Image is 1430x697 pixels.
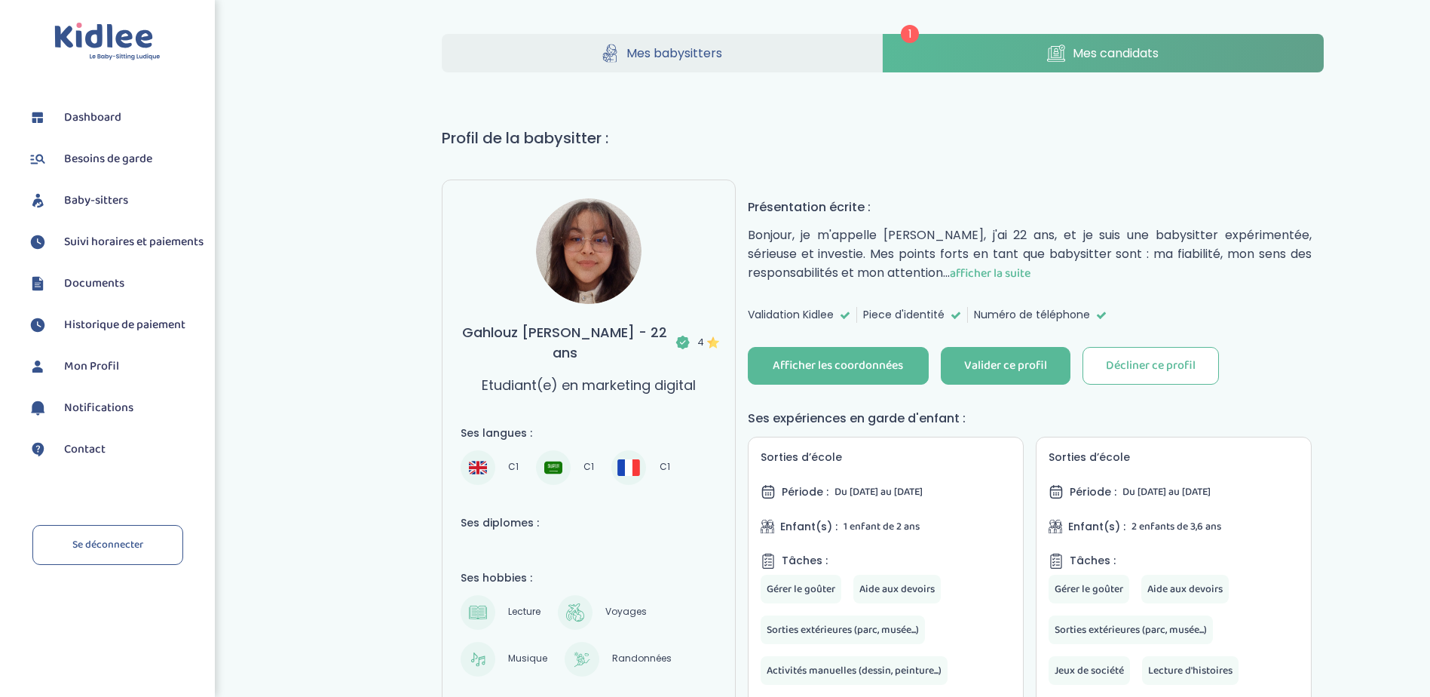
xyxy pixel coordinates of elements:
img: suivihoraire.svg [26,231,49,253]
span: Du [DATE] au [DATE] [834,484,923,500]
img: Anglais [469,459,487,477]
img: besoin.svg [26,148,49,170]
span: Piece d'identité [863,307,945,323]
span: Du [DATE] au [DATE] [1122,484,1211,500]
a: Baby-sitters [26,189,204,212]
span: Tâches : [782,553,828,569]
span: Aide aux devoirs [1147,581,1223,597]
span: Jeux de société [1055,662,1124,679]
h4: Ses hobbies : [461,570,717,586]
a: Notifications [26,397,204,419]
span: C1 [654,459,675,477]
button: Décliner ce profil [1082,347,1219,385]
span: Historique de paiement [64,316,185,334]
h1: Profil de la babysitter : [442,127,1324,149]
h4: Ses diplomes : [461,515,717,531]
span: C1 [578,459,599,477]
img: profil.svg [26,355,49,378]
div: Afficher les coordonnées [773,358,903,375]
p: Bonjour, je m'appelle [PERSON_NAME], j'ai 22 ans, et je suis une babysitter expérimentée, sérieus... [748,226,1312,283]
span: Baby-sitters [64,192,128,210]
span: Sorties extérieures (parc, musée...) [767,622,919,638]
span: Enfant(s) : [1068,519,1125,535]
button: Afficher les coordonnées [748,347,929,385]
span: Lecture d'histoires [1148,662,1232,679]
img: babysitters.svg [26,189,49,212]
p: Etudiant(e) en marketing digital [482,375,696,395]
a: Suivi horaires et paiements [26,231,204,253]
span: Aide aux devoirs [859,581,935,597]
img: contact.svg [26,438,49,461]
span: Musique [503,650,553,668]
span: Activités manuelles (dessin, peinture...) [767,662,942,679]
span: Période : [782,484,828,500]
img: dashboard.svg [26,106,49,129]
span: Gérer le goûter [1055,581,1123,597]
div: Décliner ce profil [1106,358,1196,375]
h3: Gahlouz [PERSON_NAME] - 22 ans [461,322,717,363]
span: Randonnées [607,650,677,668]
img: documents.svg [26,272,49,295]
span: Gérer le goûter [767,581,835,597]
a: Dashboard [26,106,204,129]
a: Se déconnecter [32,525,183,565]
span: C1 [503,459,524,477]
span: Voyages [600,603,652,622]
a: Mon Profil [26,355,204,378]
a: Besoins de garde [26,148,204,170]
a: Contact [26,438,204,461]
span: Période : [1070,484,1116,500]
img: logo.svg [54,23,161,61]
span: 1 [901,25,919,43]
span: Notifications [64,399,133,417]
span: Tâches : [1070,553,1116,569]
span: Sorties extérieures (parc, musée...) [1055,622,1207,638]
img: suivihoraire.svg [26,314,49,336]
button: Valider ce profil [941,347,1070,385]
a: Documents [26,272,204,295]
h4: Présentation écrite : [748,198,1312,216]
span: afficher la suite [950,264,1030,283]
h5: Sorties d’école [761,450,1011,465]
span: Enfant(s) : [780,519,837,535]
a: Historique de paiement [26,314,204,336]
img: avatar [536,198,642,304]
span: 2 enfants de 3,6 ans [1131,518,1221,535]
img: Arabe [544,459,562,477]
a: Mes candidats [883,34,1324,72]
img: Français [617,459,640,475]
span: 1 enfant de 2 ans [844,518,920,535]
span: Besoins de garde [64,150,152,168]
div: Valider ce profil [964,358,1047,375]
span: Numéro de téléphone [974,307,1090,323]
span: 4 [697,335,717,350]
h4: Ses expériences en garde d'enfant : [748,409,1312,428]
span: Mon Profil [64,358,119,376]
h4: Ses langues : [461,425,717,441]
span: Mes candidats [1073,44,1159,63]
span: Dashboard [64,109,121,127]
h5: Sorties d’école [1049,450,1299,465]
span: Documents [64,275,124,293]
span: Suivi horaires et paiements [64,233,204,251]
span: Lecture [503,603,546,622]
span: Mes babysitters [626,44,722,63]
img: notification.svg [26,397,49,419]
a: Mes babysitters [442,34,883,72]
span: Validation Kidlee [748,307,834,323]
span: Contact [64,441,106,459]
